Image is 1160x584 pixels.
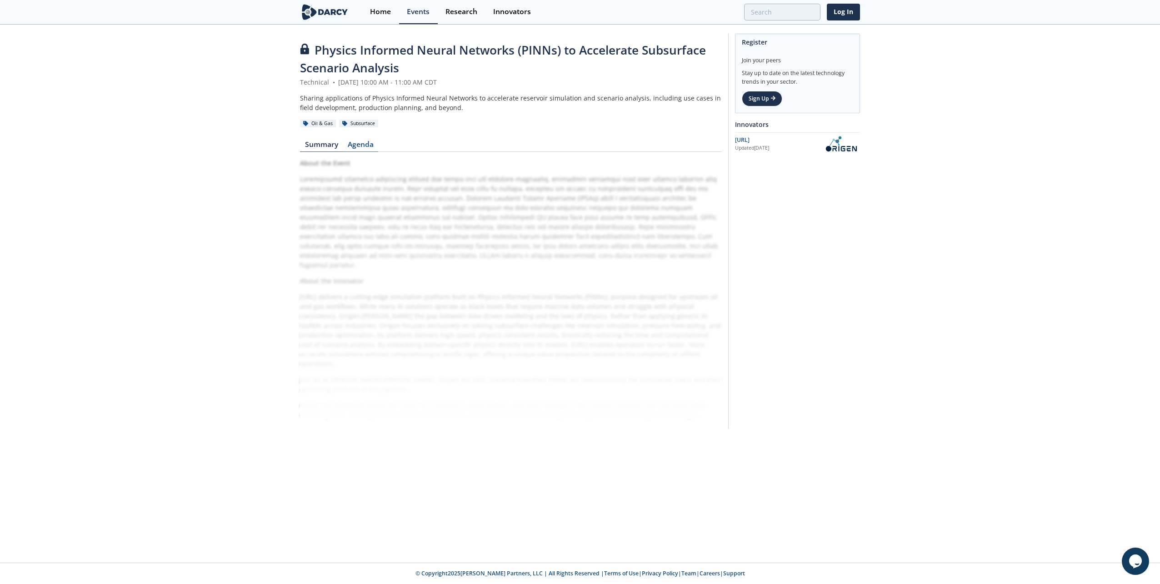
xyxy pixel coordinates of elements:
[742,50,853,65] div: Join your peers
[300,4,350,20] img: logo-wide.svg
[343,141,378,152] a: Agenda
[742,65,853,86] div: Stay up to date on the latest technology trends in your sector.
[493,8,531,15] div: Innovators
[300,77,722,87] div: Technical [DATE] 10:00 AM - 11:00 AM CDT
[300,141,343,152] a: Summary
[300,93,722,112] div: Sharing applications of Physics Informed Neural Networks to accelerate reservoir simulation and s...
[642,569,678,577] a: Privacy Policy
[700,569,720,577] a: Careers
[339,120,378,128] div: Subsurface
[407,8,430,15] div: Events
[735,136,822,144] div: [URL]
[244,569,916,578] p: © Copyright 2025 [PERSON_NAME] Partners, LLC | All Rights Reserved | | | | |
[742,91,782,106] a: Sign Up
[1122,548,1151,575] iframe: chat widget
[744,4,820,20] input: Advanced Search
[370,8,391,15] div: Home
[742,34,853,50] div: Register
[604,569,639,577] a: Terms of Use
[445,8,477,15] div: Research
[822,136,860,152] img: OriGen.AI
[735,145,822,152] div: Updated [DATE]
[681,569,696,577] a: Team
[300,120,336,128] div: Oil & Gas
[300,42,706,76] span: Physics Informed Neural Networks (PINNs) to Accelerate Subsurface Scenario Analysis
[735,136,860,152] a: [URL] Updated[DATE] OriGen.AI
[735,116,860,132] div: Innovators
[827,4,860,20] a: Log In
[331,78,336,86] span: •
[723,569,745,577] a: Support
